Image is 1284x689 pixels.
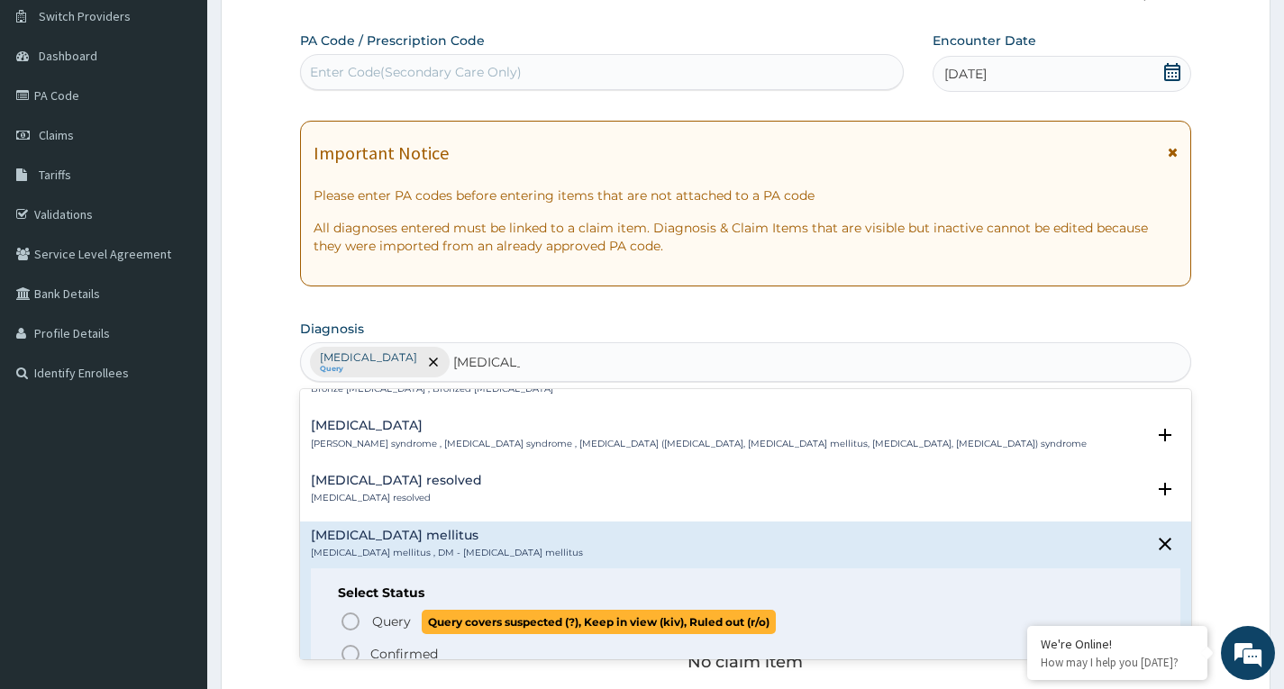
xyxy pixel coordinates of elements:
p: Please enter PA codes before entering items that are not attached to a PA code [314,186,1178,204]
div: We're Online! [1041,636,1194,652]
i: open select status [1154,478,1176,500]
p: No claim item [688,653,803,671]
h6: Select Status [338,586,1153,600]
span: Dashboard [39,48,97,64]
h4: [MEDICAL_DATA] mellitus [311,529,583,542]
p: All diagnoses entered must be linked to a claim item. Diagnosis & Claim Items that are visible bu... [314,219,1178,255]
i: status option query [340,611,361,632]
p: Confirmed [370,645,438,663]
label: PA Code / Prescription Code [300,32,485,50]
h4: [MEDICAL_DATA] resolved [311,474,482,487]
h1: Important Notice [314,143,449,163]
i: open select status [1154,424,1176,446]
span: Claims [39,127,74,143]
i: status option filled [340,643,361,665]
p: Bronze [MEDICAL_DATA] , Bronzed [MEDICAL_DATA] [311,383,553,395]
div: Chat with us now [94,101,303,124]
img: d_794563401_company_1708531726252_794563401 [33,90,73,135]
small: Query [320,365,417,374]
span: remove selection option [425,354,442,370]
label: Diagnosis [300,320,364,338]
div: Enter Code(Secondary Care Only) [310,63,522,81]
i: close select status [1154,533,1176,555]
span: Switch Providers [39,8,131,24]
p: [MEDICAL_DATA] [320,350,417,365]
p: [MEDICAL_DATA] resolved [311,492,482,504]
span: Tariffs [39,167,71,183]
p: How may I help you today? [1041,655,1194,670]
textarea: Type your message and hit 'Enter' [9,492,343,555]
label: Encounter Date [933,32,1036,50]
h4: [MEDICAL_DATA] [311,419,1087,432]
span: [DATE] [944,65,987,83]
span: We're online! [105,227,249,409]
p: [PERSON_NAME] syndrome , [MEDICAL_DATA] syndrome , [MEDICAL_DATA] ([MEDICAL_DATA], [MEDICAL_DATA]... [311,438,1087,450]
span: Query covers suspected (?), Keep in view (kiv), Ruled out (r/o) [422,610,776,634]
p: [MEDICAL_DATA] mellitus , DM - [MEDICAL_DATA] mellitus [311,547,583,559]
div: Minimize live chat window [296,9,339,52]
span: Query [372,612,411,630]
